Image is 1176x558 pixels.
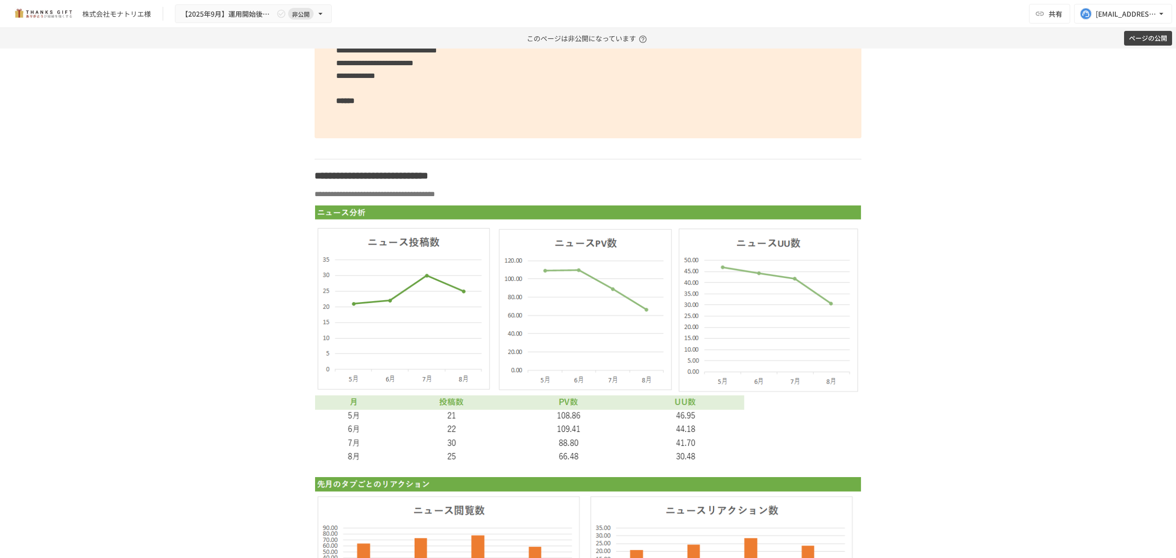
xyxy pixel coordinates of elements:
[288,9,314,19] span: 非公開
[181,8,274,20] span: 【2025年9月】運用開始後振り返りミーティング
[175,4,332,24] button: 【2025年9月】運用開始後振り返りミーティング非公開
[527,28,650,49] p: このページは非公開になっています
[1029,4,1070,24] button: 共有
[12,6,74,22] img: mMP1OxWUAhQbsRWCurg7vIHe5HqDpP7qZo7fRoNLXQh
[82,9,151,19] div: 株式会社モナトリエ様
[1124,31,1172,46] button: ページの公開
[1074,4,1172,24] button: [EMAIL_ADDRESS][DOMAIN_NAME]
[1049,8,1062,19] span: 共有
[1096,8,1156,20] div: [EMAIL_ADDRESS][DOMAIN_NAME]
